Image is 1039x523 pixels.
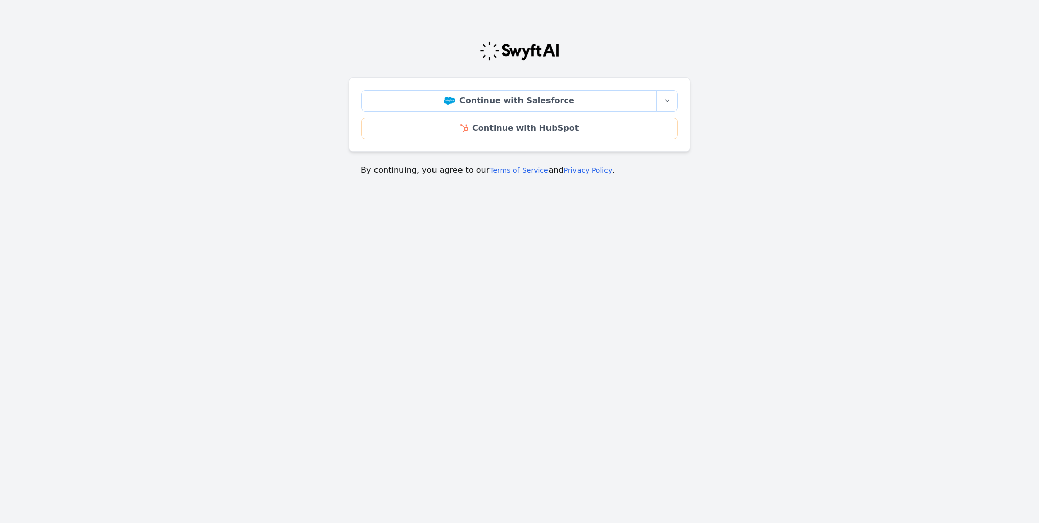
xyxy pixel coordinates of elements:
[361,164,678,176] p: By continuing, you agree to our and .
[460,124,468,132] img: HubSpot
[489,166,548,174] a: Terms of Service
[444,97,455,105] img: Salesforce
[564,166,612,174] a: Privacy Policy
[361,90,657,112] a: Continue with Salesforce
[479,41,560,61] img: Swyft Logo
[361,118,678,139] a: Continue with HubSpot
